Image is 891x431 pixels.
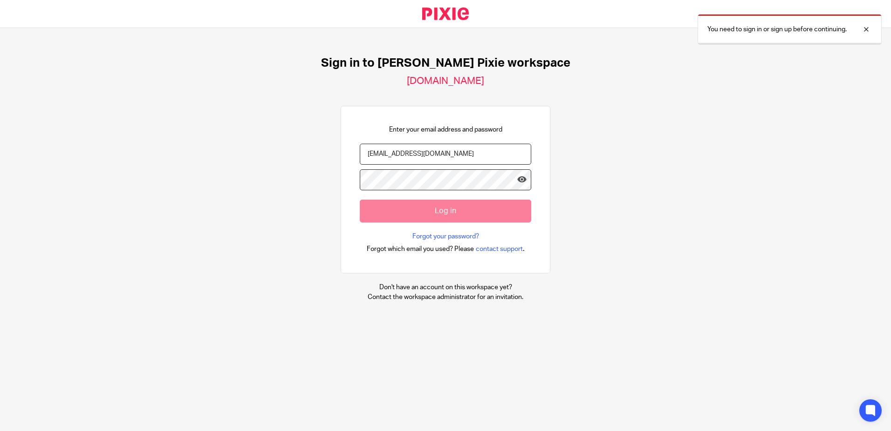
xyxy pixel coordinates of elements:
p: Don't have an account on this workspace yet? [368,283,523,292]
a: Forgot your password? [412,232,479,241]
input: Log in [360,200,531,222]
h2: [DOMAIN_NAME] [407,75,484,87]
p: Enter your email address and password [389,125,502,134]
h1: Sign in to [PERSON_NAME] Pixie workspace [321,56,570,70]
div: . [367,243,525,254]
span: contact support [476,244,523,254]
span: Forgot which email you used? Please [367,244,474,254]
input: name@example.com [360,144,531,165]
p: You need to sign in or sign up before continuing. [707,25,847,34]
p: Contact the workspace administrator for an invitation. [368,292,523,302]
